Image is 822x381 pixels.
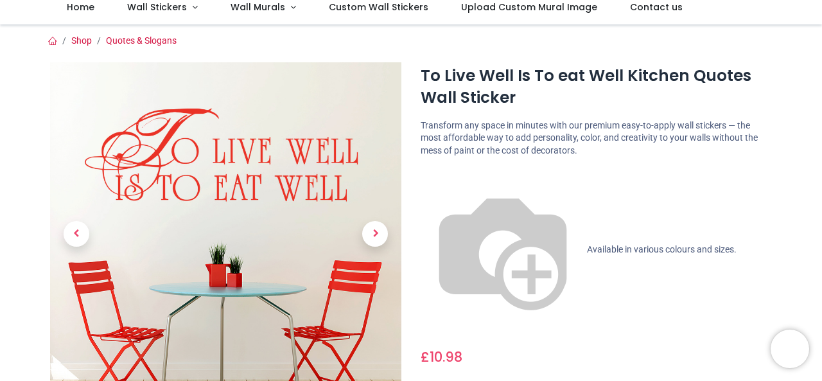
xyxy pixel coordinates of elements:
[64,221,89,247] span: Previous
[461,1,597,13] span: Upload Custom Mural Image
[587,244,737,254] span: Available in various colours and sizes.
[50,114,103,354] a: Previous
[127,1,187,13] span: Wall Stickers
[421,348,462,366] span: £
[106,35,177,46] a: Quotes & Slogans
[67,1,94,13] span: Home
[421,168,585,332] img: color-wheel.png
[421,65,772,109] h1: To Live Well Is To eat Well Kitchen Quotes Wall Sticker
[630,1,683,13] span: Contact us
[349,114,401,354] a: Next
[362,221,388,247] span: Next
[771,330,809,368] iframe: Brevo live chat
[430,348,462,366] span: 10.98
[421,120,772,157] p: Transform any space in minutes with our premium easy-to-apply wall stickers — the most affordable...
[71,35,92,46] a: Shop
[329,1,428,13] span: Custom Wall Stickers
[231,1,285,13] span: Wall Murals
